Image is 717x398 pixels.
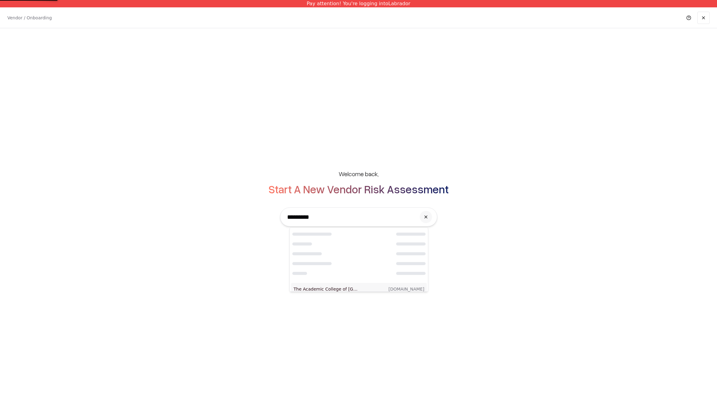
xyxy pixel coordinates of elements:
[7,15,52,21] p: Vendor / Onboarding
[294,286,359,292] p: The Academic College of [GEOGRAPHIC_DATA], [GEOGRAPHIC_DATA]
[388,286,424,292] p: [DOMAIN_NAME]
[268,183,449,195] h2: Start A New Vendor Risk Assessment
[290,227,428,292] div: Suggestions
[339,169,379,178] h5: Welcome back,
[290,228,428,282] div: Loading...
